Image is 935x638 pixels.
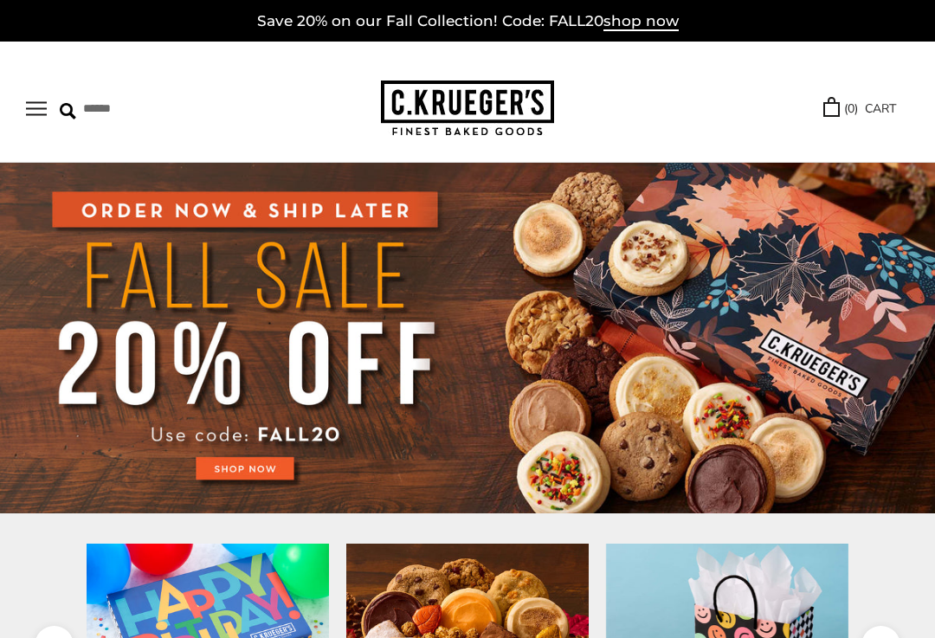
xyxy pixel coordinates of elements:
button: Open navigation [26,101,47,116]
input: Search [60,95,237,122]
img: C.KRUEGER'S [381,81,554,137]
a: Save 20% on our Fall Collection! Code: FALL20shop now [257,12,679,31]
a: (0) CART [823,99,896,119]
img: Search [60,103,76,119]
span: shop now [603,12,679,31]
